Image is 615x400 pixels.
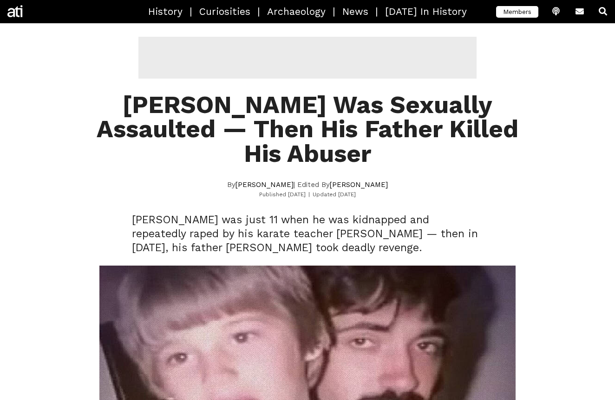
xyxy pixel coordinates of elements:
[179,180,436,191] div: By | Edited By
[92,93,523,166] div: [PERSON_NAME] Was Sexually Assaulted — Then His Father Killed His Abuser
[306,190,356,199] div: Updated [DATE]
[236,180,294,189] a: [PERSON_NAME]
[330,180,388,189] a: [PERSON_NAME]
[259,190,306,199] div: Published [DATE]
[132,213,483,255] h2: [PERSON_NAME] was just 11 when he was kidnapped and repeatedly raped by his karate teacher [PERSO...
[496,6,538,18] span: Members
